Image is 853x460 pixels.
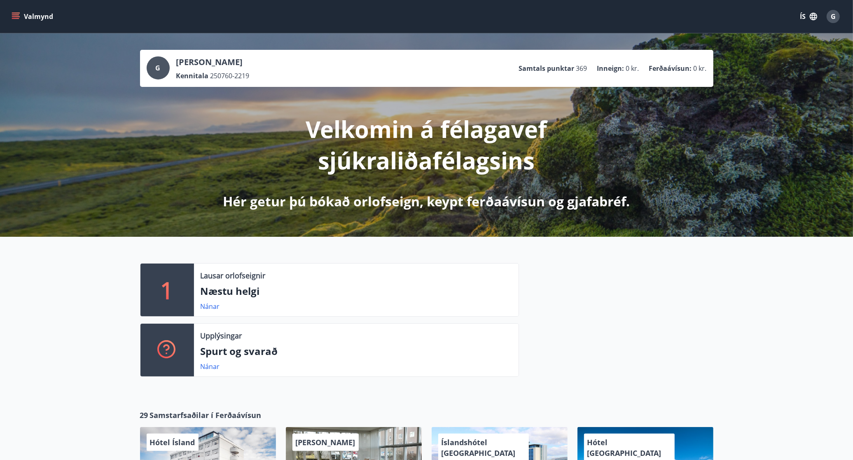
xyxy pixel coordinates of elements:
[161,274,174,306] p: 1
[150,410,262,420] span: Samstarfsaðilar í Ferðaávísun
[626,64,639,73] span: 0 kr.
[587,437,661,458] span: Hótel [GEOGRAPHIC_DATA]
[209,113,644,176] p: Velkomin á félagavef sjúkraliðafélagsins
[223,192,630,210] p: Hér getur þú bókað orlofseign, keypt ferðaávísun og gjafabréf.
[649,64,692,73] p: Ferðaávísun :
[176,71,209,80] p: Kennitala
[442,437,516,458] span: Íslandshótel [GEOGRAPHIC_DATA]
[140,410,148,420] span: 29
[201,270,266,281] p: Lausar orlofseignir
[576,64,587,73] span: 369
[795,9,822,24] button: ÍS
[201,302,220,311] a: Nánar
[201,362,220,371] a: Nánar
[150,437,195,447] span: Hótel Ísland
[694,64,707,73] span: 0 kr.
[201,344,512,358] p: Spurt og svarað
[296,437,355,447] span: [PERSON_NAME]
[519,64,575,73] p: Samtals punktar
[831,12,836,21] span: G
[176,56,250,68] p: [PERSON_NAME]
[597,64,624,73] p: Inneign :
[823,7,843,26] button: G
[210,71,250,80] span: 250760-2219
[201,284,512,298] p: Næstu helgi
[156,63,161,72] span: G
[10,9,56,24] button: menu
[201,330,242,341] p: Upplýsingar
